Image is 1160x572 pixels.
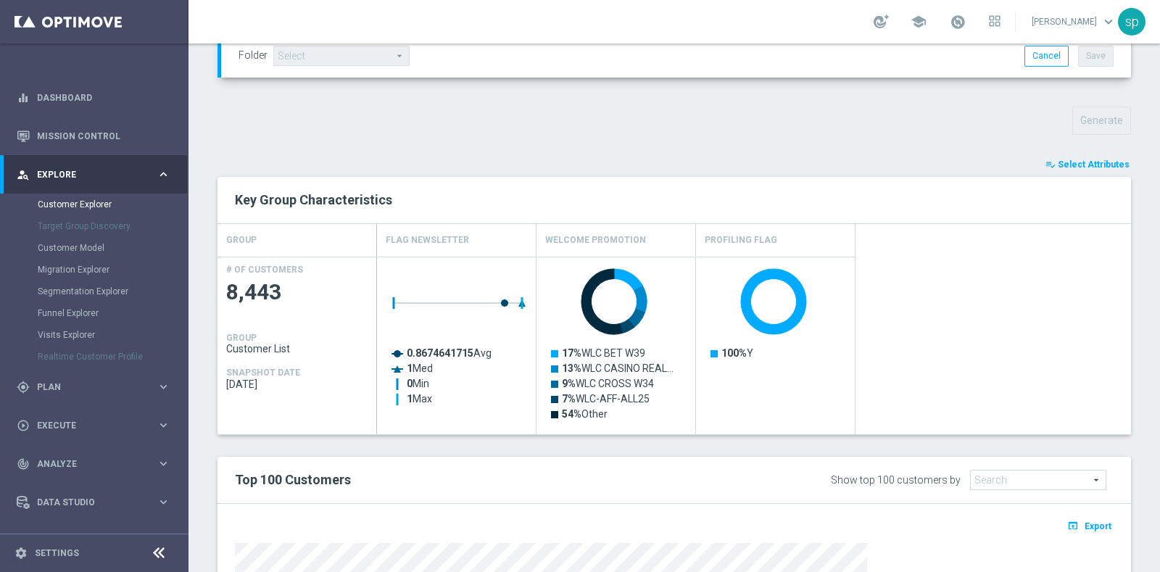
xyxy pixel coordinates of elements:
[562,378,654,389] text: WLC CROSS W34
[38,324,187,346] div: Visits Explorer
[17,117,170,155] div: Mission Control
[16,169,171,181] button: person_search Explore keyboard_arrow_right
[37,521,152,560] a: Optibot
[226,228,257,253] h4: GROUP
[38,259,187,281] div: Migration Explorer
[17,168,157,181] div: Explore
[38,215,187,237] div: Target Group Discovery
[38,307,151,319] a: Funnel Explorer
[1118,8,1145,36] div: sp
[16,497,171,508] div: Data Studio keyboard_arrow_right
[17,168,30,181] i: person_search
[157,380,170,394] i: keyboard_arrow_right
[38,329,151,341] a: Visits Explorer
[17,381,157,394] div: Plan
[1044,157,1131,173] button: playlist_add_check Select Attributes
[721,347,747,359] tspan: 100%
[226,343,368,355] span: Customer List
[562,408,608,420] text: Other
[377,257,855,434] div: Press SPACE to select this row.
[37,78,170,117] a: Dashboard
[239,49,268,62] label: Folder
[37,383,157,391] span: Plan
[721,347,753,359] text: Y
[407,347,492,359] text: Avg
[37,498,157,507] span: Data Studio
[407,393,432,405] text: Max
[217,257,377,434] div: Press SPACE to select this row.
[17,496,157,509] div: Data Studio
[17,91,30,104] i: equalizer
[562,347,645,359] text: WLC BET W39
[235,191,1114,209] h2: Key Group Characteristics
[16,381,171,393] button: gps_fixed Plan keyboard_arrow_right
[17,381,30,394] i: gps_fixed
[235,471,739,489] h2: Top 100 Customers
[226,378,368,390] span: 2025-10-11
[1058,159,1130,170] span: Select Attributes
[38,199,151,210] a: Customer Explorer
[37,170,157,179] span: Explore
[1101,14,1116,30] span: keyboard_arrow_down
[407,362,433,374] text: Med
[562,362,581,374] tspan: 13%
[17,457,157,471] div: Analyze
[226,278,368,307] span: 8,443
[1078,46,1114,66] button: Save
[17,419,157,432] div: Execute
[17,78,170,117] div: Dashboard
[562,393,576,405] tspan: 7%
[35,549,79,558] a: Settings
[831,474,961,486] div: Show top 100 customers by
[157,418,170,432] i: keyboard_arrow_right
[911,14,927,30] span: school
[1085,521,1111,531] span: Export
[17,419,30,432] i: play_circle_outline
[38,242,151,254] a: Customer Model
[38,264,151,275] a: Migration Explorer
[38,281,187,302] div: Segmentation Explorer
[38,286,151,297] a: Segmentation Explorer
[562,378,576,389] tspan: 9%
[407,347,473,359] tspan: 0.8674641715
[407,393,413,405] tspan: 1
[16,92,171,104] button: equalizer Dashboard
[38,237,187,259] div: Customer Model
[226,368,300,378] h4: SNAPSHOT DATE
[17,521,170,560] div: Optibot
[16,458,171,470] button: track_changes Analyze keyboard_arrow_right
[226,265,303,275] h4: # OF CUSTOMERS
[1067,520,1082,531] i: open_in_browser
[37,117,170,155] a: Mission Control
[407,378,429,389] text: Min
[226,333,257,343] h4: GROUP
[545,228,646,253] h4: Welcome Promotion
[562,408,581,420] tspan: 54%
[37,421,157,430] span: Execute
[705,228,777,253] h4: Profiling Flag
[1024,46,1069,66] button: Cancel
[38,346,187,368] div: Realtime Customer Profile
[38,302,187,324] div: Funnel Explorer
[37,460,157,468] span: Analyze
[1072,107,1131,135] button: Generate
[157,167,170,181] i: keyboard_arrow_right
[1045,159,1056,170] i: playlist_add_check
[1065,516,1114,535] button: open_in_browser Export
[38,194,187,215] div: Customer Explorer
[14,547,28,560] i: settings
[562,393,650,405] text: WLC-AFF-ALL25
[16,420,171,431] button: play_circle_outline Execute keyboard_arrow_right
[386,228,469,253] h4: Flag Newsletter
[562,362,674,374] text: WLC CASINO REAL…
[157,495,170,509] i: keyboard_arrow_right
[16,130,171,142] button: Mission Control
[17,457,30,471] i: track_changes
[407,378,413,389] tspan: 0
